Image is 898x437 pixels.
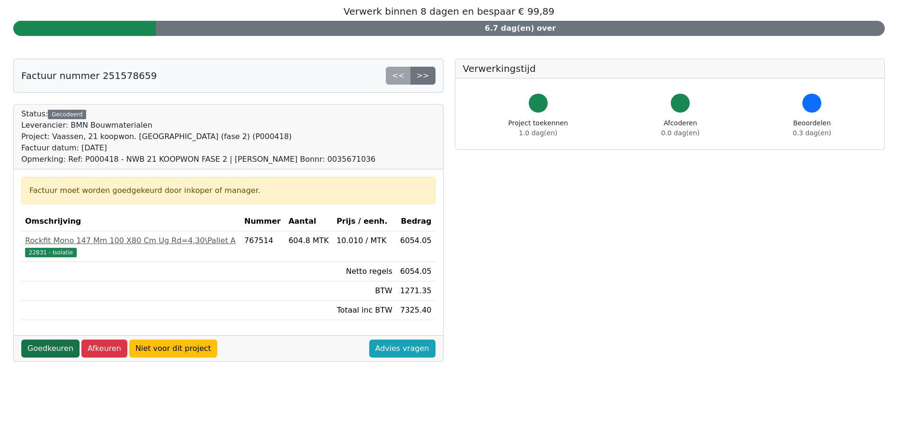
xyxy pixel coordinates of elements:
div: Beoordelen [793,118,831,138]
div: Leverancier: BMN Bouwmaterialen [21,120,375,131]
span: 1.0 dag(en) [519,129,557,137]
td: 6054.05 [396,262,436,281]
a: >> [410,67,436,85]
span: 22831 - Isolatie [25,248,77,257]
th: Aantal [285,212,332,231]
th: Bedrag [396,212,436,231]
td: Netto regels [333,262,396,281]
a: Rockfit Mono 147 Mm 100 X80 Cm Ug Rd=4,30\Pallet A22831 - Isolatie [25,235,237,258]
div: 6.7 dag(en) over [156,21,885,36]
div: Status: [21,108,375,165]
div: 10.010 / MTK [337,235,392,246]
span: 0.3 dag(en) [793,129,831,137]
h5: Factuur nummer 251578659 [21,70,157,81]
div: Gecodeerd [48,110,86,119]
th: Omschrijving [21,212,240,231]
th: Prijs / eenh. [333,212,396,231]
th: Nummer [240,212,285,231]
div: Opmerking: Ref: P000418 - NWB 21 KOOPWON FASE 2 | [PERSON_NAME] Bonnr: 0035671036 [21,154,375,165]
td: 1271.35 [396,281,436,301]
td: Totaal inc BTW [333,301,396,320]
div: Factuur moet worden goedgekeurd door inkoper of manager. [29,185,427,196]
h5: Verwerk binnen 8 dagen en bespaar € 99,89 [13,6,885,17]
td: BTW [333,281,396,301]
a: Advies vragen [369,340,436,358]
td: 7325.40 [396,301,436,320]
div: Afcoderen [661,118,700,138]
div: Rockfit Mono 147 Mm 100 X80 Cm Ug Rd=4,30\Pallet A [25,235,237,246]
a: Afkeuren [81,340,127,358]
div: Project toekennen [508,118,568,138]
div: 604.8 MTK [288,235,329,246]
a: Goedkeuren [21,340,80,358]
span: 0.0 dag(en) [661,129,700,137]
h5: Verwerkingstijd [463,63,877,74]
div: Factuur datum: [DATE] [21,142,375,154]
td: 767514 [240,231,285,262]
td: 6054.05 [396,231,436,262]
a: Niet voor dit project [129,340,217,358]
div: Project: Vaassen, 21 koopwon. [GEOGRAPHIC_DATA] (fase 2) (P000418) [21,131,375,142]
